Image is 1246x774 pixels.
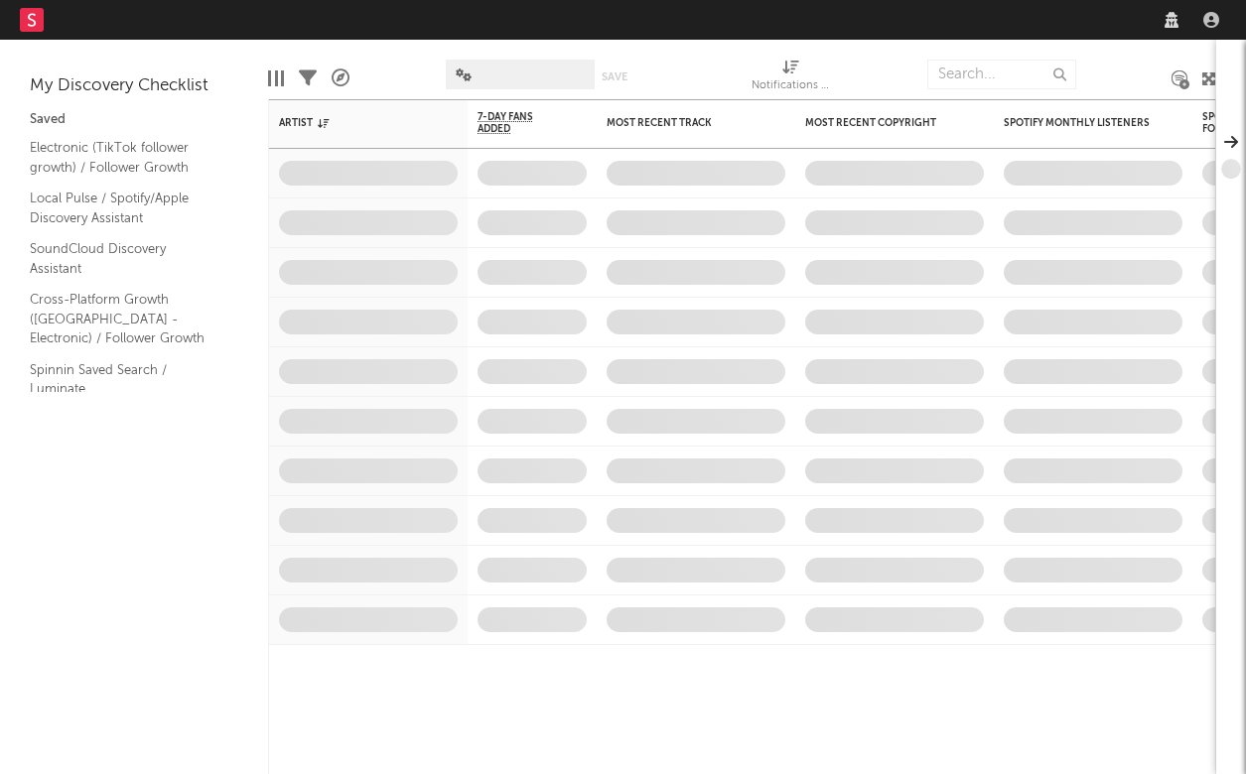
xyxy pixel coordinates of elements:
[30,188,218,228] a: Local Pulse / Spotify/Apple Discovery Assistant
[332,50,349,107] div: A&R Pipeline
[30,74,238,98] div: My Discovery Checklist
[30,289,218,349] a: Cross-Platform Growth ([GEOGRAPHIC_DATA] - Electronic) / Follower Growth
[30,137,218,178] a: Electronic (TikTok follower growth) / Follower Growth
[607,117,756,129] div: Most Recent Track
[478,111,557,135] span: 7-Day Fans Added
[752,74,831,98] div: Notifications (Artist)
[805,117,954,129] div: Most Recent Copyright
[30,238,218,279] a: SoundCloud Discovery Assistant
[299,50,317,107] div: Filters
[268,50,284,107] div: Edit Columns
[752,50,831,107] div: Notifications (Artist)
[1004,117,1153,129] div: Spotify Monthly Listeners
[30,108,238,132] div: Saved
[927,60,1076,89] input: Search...
[602,71,627,82] button: Save
[279,117,428,129] div: Artist
[30,359,218,400] a: Spinnin Saved Search / Luminate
